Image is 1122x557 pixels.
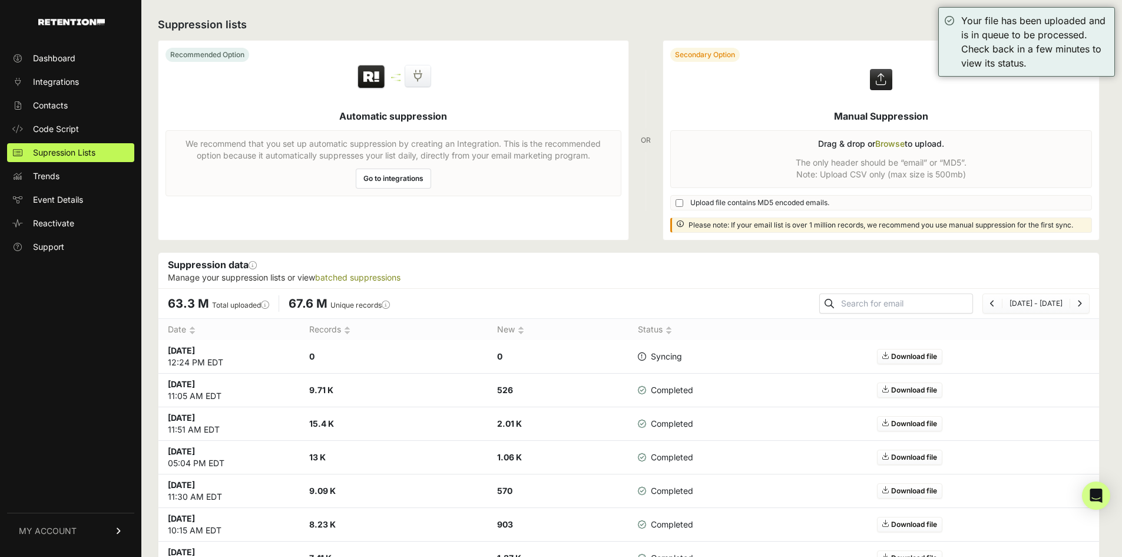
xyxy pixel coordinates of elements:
th: Status [628,319,723,341]
span: Completed [638,451,693,463]
a: Download file [877,483,942,499]
img: no_sort-eaf950dc5ab64cae54d48a5578032e96f70b2ecb7d747501f34c8f2db400fb66.gif [189,326,196,335]
label: Unique records [330,301,390,309]
a: Contacts [7,96,134,115]
a: batched suppressions [315,272,401,282]
th: New [488,319,629,341]
span: Upload file contains MD5 encoded emails. [690,198,829,207]
img: Retention [356,64,386,90]
span: Event Details [33,194,83,206]
strong: 1.06 K [497,452,522,462]
th: Records [300,319,488,341]
span: Completed [638,384,693,396]
p: We recommend that you set up automatic suppression by creating an Integration. This is the recomm... [173,138,614,162]
a: Download file [877,450,942,465]
span: Completed [638,418,693,430]
strong: [DATE] [168,547,195,557]
strong: [DATE] [168,480,195,490]
a: Download file [877,349,942,364]
div: OR [641,40,651,240]
a: Integrations [7,72,134,91]
input: Upload file contains MD5 encoded emails. [676,199,683,207]
strong: [DATE] [168,513,195,523]
td: 12:24 PM EDT [158,340,300,374]
div: Suppression data [158,253,1099,288]
a: Previous [990,299,995,308]
img: integration [391,74,401,75]
div: Open Intercom Messenger [1082,482,1110,510]
td: 10:15 AM EDT [158,508,300,542]
img: Retention.com [38,19,105,25]
span: Dashboard [33,52,75,64]
td: 11:51 AM EDT [158,407,300,441]
span: 67.6 M [289,296,327,311]
li: [DATE] - [DATE] [1002,299,1070,308]
strong: 9.09 K [309,486,336,496]
strong: 8.23 K [309,519,336,529]
a: Support [7,238,134,256]
a: Download file [877,416,942,431]
span: Contacts [33,100,68,111]
span: Code Script [33,123,79,135]
td: 11:05 AM EDT [158,374,300,407]
strong: 2.01 K [497,418,522,429]
a: MY ACCOUNT [7,513,134,549]
span: Supression Lists [33,147,95,159]
strong: [DATE] [168,446,195,456]
a: Reactivate [7,214,134,233]
p: Manage your suppression lists or view [168,272,1090,284]
strong: 13 K [309,452,326,462]
div: Your file has been uploaded and is in queue to be processed. Check back in a few minutes to view ... [961,14,1108,70]
img: integration [391,77,401,78]
strong: 15.4 K [309,418,334,429]
td: 11:30 AM EDT [158,474,300,508]
img: no_sort-eaf950dc5ab64cae54d48a5578032e96f70b2ecb7d747501f34c8f2db400fb66.gif [344,326,350,335]
strong: 526 [497,385,513,395]
input: Search for email [839,295,972,312]
td: 05:04 PM EDT [158,441,300,474]
span: 63.3 M [168,296,209,311]
a: Download file [877,383,942,398]
a: Dashboard [7,49,134,68]
img: integration [391,80,401,81]
a: Code Script [7,120,134,139]
th: Date [158,319,300,341]
a: Supression Lists [7,143,134,162]
span: Syncing [638,351,682,362]
strong: [DATE] [168,413,195,423]
strong: 570 [497,486,512,496]
h5: Automatic suppression [339,109,447,123]
a: Next [1077,299,1082,308]
span: Integrations [33,76,79,88]
span: Trends [33,170,59,182]
span: Reactivate [33,217,74,229]
h2: Suppression lists [158,17,1100,33]
img: no_sort-eaf950dc5ab64cae54d48a5578032e96f70b2ecb7d747501f34c8f2db400fb66.gif [666,326,672,335]
nav: Page navigation [982,294,1090,314]
a: Download file [877,517,942,532]
a: Trends [7,167,134,186]
a: Event Details [7,190,134,209]
strong: [DATE] [168,345,195,355]
strong: 903 [497,519,513,529]
img: no_sort-eaf950dc5ab64cae54d48a5578032e96f70b2ecb7d747501f34c8f2db400fb66.gif [518,326,524,335]
div: Recommended Option [166,48,249,62]
a: Go to integrations [356,169,431,189]
span: Support [33,241,64,253]
span: MY ACCOUNT [19,525,77,537]
strong: 9.71 K [309,385,333,395]
strong: 0 [497,351,502,361]
strong: [DATE] [168,379,195,389]
span: Completed [638,485,693,497]
strong: 0 [309,351,315,361]
label: Total uploaded [212,301,269,309]
span: Completed [638,519,693,530]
